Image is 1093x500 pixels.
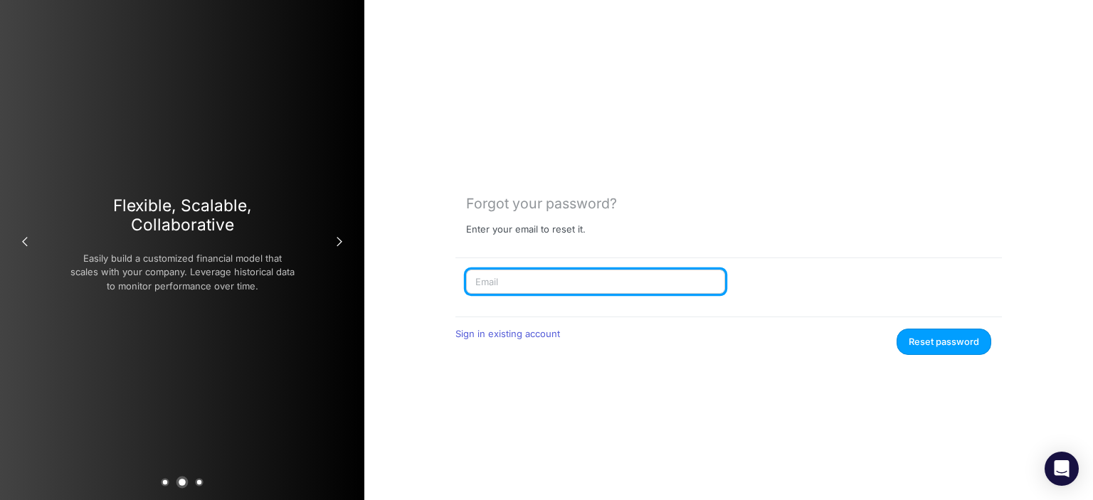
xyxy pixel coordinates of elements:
[897,329,991,355] button: Reset password
[11,228,39,256] button: Previous
[466,196,991,212] div: Forgot your password?
[325,228,354,256] button: Next
[195,478,203,486] button: 3
[1045,452,1079,486] div: Open Intercom Messenger
[176,476,189,488] button: 2
[68,196,296,235] h3: Flexible, Scalable, Collaborative
[466,270,725,294] input: Email
[466,224,586,235] p: Enter your email to reset it.
[161,478,169,486] button: 1
[455,328,560,339] a: Sign in existing account
[68,252,296,294] p: Easily build a customized financial model that scales with your company. Leverage historical data...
